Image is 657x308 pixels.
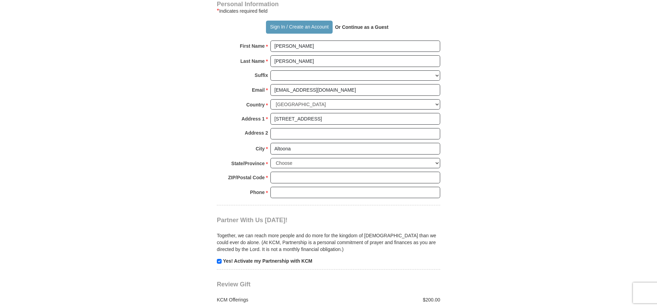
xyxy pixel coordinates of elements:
[246,100,265,110] strong: Country
[255,70,268,80] strong: Suffix
[228,173,265,182] strong: ZIP/Postal Code
[217,1,440,7] h4: Personal Information
[217,232,440,253] p: Together, we can reach more people and do more for the kingdom of [DEMOGRAPHIC_DATA] than we coul...
[256,144,265,153] strong: City
[217,281,250,288] span: Review Gift
[217,7,440,15] div: Indicates required field
[241,56,265,66] strong: Last Name
[213,296,329,303] div: KCM Offerings
[240,41,265,51] strong: First Name
[252,85,265,95] strong: Email
[335,24,389,30] strong: Or Continue as a Guest
[242,114,265,124] strong: Address 1
[245,128,268,138] strong: Address 2
[250,187,265,197] strong: Phone
[223,258,312,264] strong: Yes! Activate my Partnership with KCM
[217,217,288,224] span: Partner With Us [DATE]!
[328,296,444,303] div: $200.00
[231,159,265,168] strong: State/Province
[266,21,332,34] button: Sign In / Create an Account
